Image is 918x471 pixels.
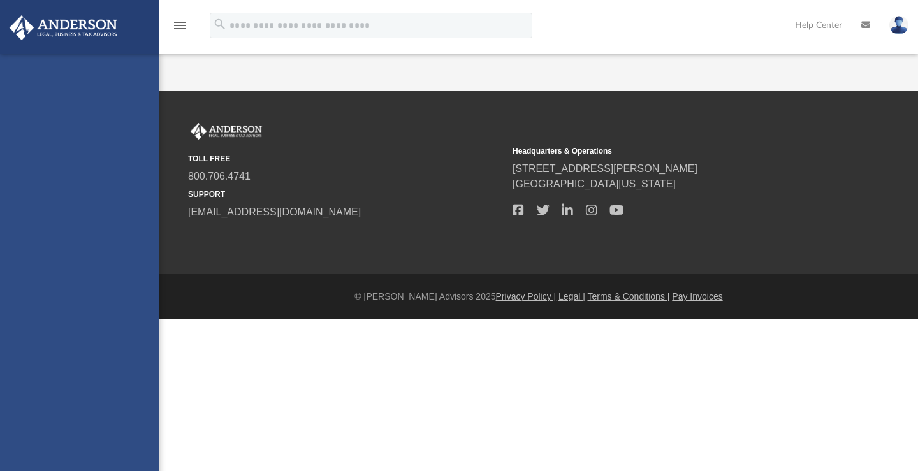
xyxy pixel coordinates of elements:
img: Anderson Advisors Platinum Portal [188,123,265,140]
i: menu [172,18,187,33]
img: Anderson Advisors Platinum Portal [6,15,121,40]
a: Privacy Policy | [496,291,557,301]
small: Headquarters & Operations [513,145,828,157]
a: [EMAIL_ADDRESS][DOMAIN_NAME] [188,207,361,217]
a: [STREET_ADDRESS][PERSON_NAME] [513,163,697,174]
small: SUPPORT [188,189,504,200]
a: 800.706.4741 [188,171,251,182]
a: Pay Invoices [672,291,722,301]
div: © [PERSON_NAME] Advisors 2025 [159,290,918,303]
a: menu [172,24,187,33]
a: Legal | [558,291,585,301]
a: Terms & Conditions | [588,291,670,301]
small: TOLL FREE [188,153,504,164]
i: search [213,17,227,31]
img: User Pic [889,16,908,34]
a: [GEOGRAPHIC_DATA][US_STATE] [513,178,676,189]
